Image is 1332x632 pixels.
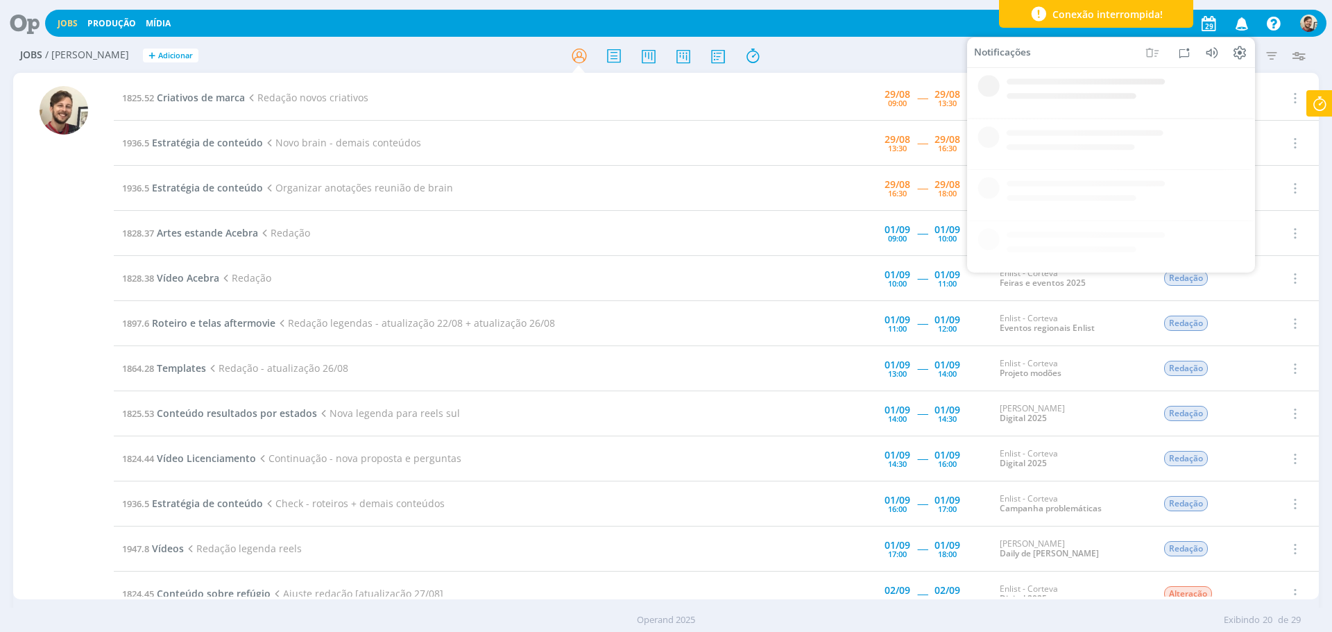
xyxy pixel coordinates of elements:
span: Continuação - nova proposta e perguntas [256,452,461,465]
div: 01/09 [934,405,960,415]
span: 1824.45 [122,588,154,600]
span: ----- [917,91,928,104]
span: Conteúdo sobre refúgio [157,587,271,600]
div: Enlist - Corteva [1000,494,1143,514]
div: 29/08 [885,89,910,99]
div: 29/08 [934,180,960,189]
div: 16:30 [888,189,907,197]
div: Enlist - Corteva [1000,449,1143,469]
span: Vídeo Acebra [157,271,219,284]
div: 01/09 [934,495,960,505]
span: 1864.28 [122,362,154,375]
a: 1828.37Artes estande Acebra [122,226,258,239]
div: 01/09 [934,360,960,370]
div: 01/09 [885,315,910,325]
button: Mídia [142,18,175,29]
a: 1864.28Templates [122,361,206,375]
div: 01/09 [885,495,910,505]
span: Redação [1164,271,1208,286]
div: 29/08 [885,135,910,144]
span: Redação novos criativos [245,91,368,104]
span: ----- [917,587,928,600]
div: 02/09 [934,586,960,595]
span: 1828.37 [122,227,154,239]
a: Feiras e eventos 2025 [1000,277,1086,289]
a: Digital 2025 [1000,457,1047,469]
div: [PERSON_NAME] [1000,404,1143,424]
span: ----- [917,181,928,194]
span: 1936.5 [122,182,149,194]
a: 1825.52Criativos de marca [122,91,245,104]
div: 14:30 [888,460,907,468]
span: Redação legenda reels [184,542,302,555]
span: Redação legendas - atualização 22/08 + atualização 26/08 [275,316,555,330]
span: ----- [917,407,928,420]
div: 13:30 [888,144,907,152]
a: Eventos regionais Enlist [1000,322,1095,334]
span: Redação [1164,316,1208,331]
div: 18:00 [938,189,957,197]
img: G [40,86,88,135]
div: 09:00 [888,595,907,603]
span: Organizar anotações reunião de brain [263,181,453,194]
div: Enlist - Corteva [1000,359,1143,379]
span: Adicionar [158,51,193,60]
span: Nova legenda para reels sul [317,407,460,420]
div: 11:00 [938,280,957,287]
a: Jobs [58,17,78,29]
div: 18:00 [938,550,957,558]
span: Vídeo Licenciamento [157,452,256,465]
span: 1825.52 [122,92,154,104]
div: 01/09 [885,225,910,234]
div: 16:00 [888,505,907,513]
div: 11:00 [888,325,907,332]
span: Notificações [974,46,1031,58]
span: Criativos de marca [157,91,245,104]
div: 14:00 [938,370,957,377]
div: Enlist - Corteva [1000,268,1143,289]
span: Conteúdo resultados por estados [157,407,317,420]
a: Daily de [PERSON_NAME] [1000,547,1099,559]
div: 01/09 [885,270,910,280]
div: 12:00 [938,325,957,332]
div: 09:00 [888,99,907,107]
span: Artes estande Acebra [157,226,258,239]
div: 01/09 [934,270,960,280]
div: Enlist - Corteva [1000,584,1143,604]
span: Redação [258,226,310,239]
span: ----- [917,226,928,239]
div: 01/09 [934,315,960,325]
div: 29/08 [934,135,960,144]
a: 1936.5Estratégia de conteúdo [122,136,263,149]
a: 1824.45Conteúdo sobre refúgio [122,587,271,600]
span: ----- [917,271,928,284]
span: 1897.6 [122,317,149,330]
span: Vídeos [152,542,184,555]
span: 1825.53 [122,407,154,420]
div: [PERSON_NAME] [1000,539,1143,559]
span: Redação [1164,406,1208,421]
span: Redação - atualização 26/08 [206,361,348,375]
div: 17:00 [888,550,907,558]
button: Jobs [53,18,82,29]
span: Templates [157,361,206,375]
span: ----- [917,497,928,510]
div: 01/09 [885,540,910,550]
span: Roteiro e telas aftermovie [152,316,275,330]
div: 01/09 [934,540,960,550]
button: G [1299,11,1318,35]
span: ----- [917,542,928,555]
div: 01/09 [934,225,960,234]
span: 1824.44 [122,452,154,465]
a: 1947.8Vídeos [122,542,184,555]
a: Campanha problemáticas [1000,502,1102,514]
a: 1828.38Vídeo Acebra [122,271,219,284]
span: Ajuste redação [atualização 27/08] [271,587,443,600]
div: 13:00 [888,370,907,377]
div: 01/09 [885,450,910,460]
a: Digital 2025 [1000,592,1047,604]
div: 13:30 [938,99,957,107]
span: / [PERSON_NAME] [45,49,129,61]
span: ----- [917,316,928,330]
span: 1828.38 [122,272,154,284]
